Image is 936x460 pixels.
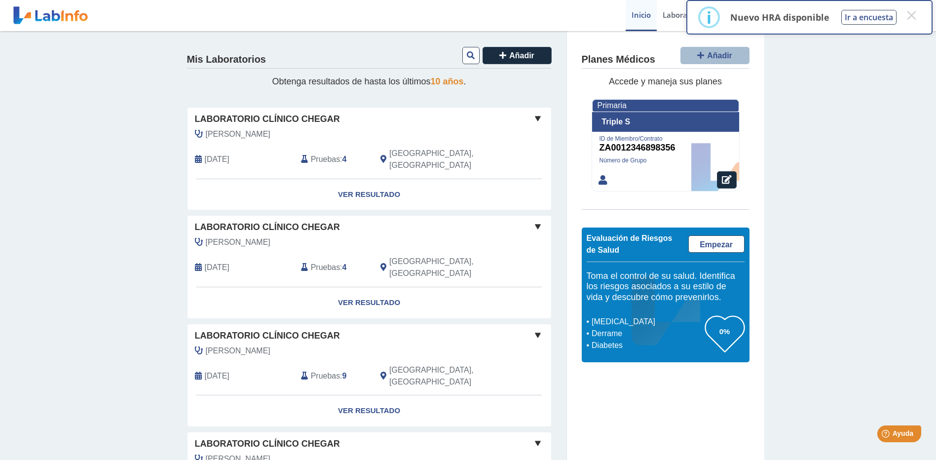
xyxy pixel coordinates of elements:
span: Ramos Garcia, Jennifer [206,345,270,357]
span: Añadir [509,51,534,60]
span: Accede y maneja sus planes [609,77,722,86]
p: Nuevo HRA disponible [730,11,829,23]
a: Ver Resultado [187,395,551,426]
button: Añadir [483,47,552,64]
span: 2024-10-10 [205,262,229,273]
button: Añadir [680,47,749,64]
b: 4 [342,263,347,271]
span: Empezar [700,240,733,249]
b: 9 [342,372,347,380]
div: : [294,148,373,171]
span: Rio Grande, PR [389,364,498,388]
h4: Mis Laboratorios [187,54,266,66]
h3: 0% [705,325,745,338]
span: Añadir [707,51,732,60]
li: [MEDICAL_DATA] [589,316,705,328]
li: Diabetes [589,340,705,351]
span: Laboratorio Clínico Chegar [195,437,340,451]
iframe: Help widget launcher [848,422,925,449]
span: Orama, Lispoldo [206,236,270,248]
button: Ir a encuesta [841,10,897,25]
span: Primaria [598,101,627,110]
div: i [707,8,711,26]
span: Pruebas [311,153,340,165]
h5: Toma el control de su salud. Identifica los riesgos asociados a su estilo de vida y descubre cómo... [587,271,745,303]
span: Rio Grande, PR [389,148,498,171]
div: : [294,364,373,388]
span: Rio Grande, PR [389,256,498,279]
a: Ver Resultado [187,179,551,210]
span: 2025-05-14 [205,153,229,165]
span: 2024-07-23 [205,370,229,382]
a: Empezar [688,235,745,253]
a: Ver Resultado [187,287,551,318]
button: Close this dialog [902,6,920,24]
li: Derrame [589,328,705,340]
span: Laboratorio Clínico Chegar [195,221,340,234]
span: Laboratorio Clínico Chegar [195,113,340,126]
b: 4 [342,155,347,163]
span: Evaluación de Riesgos de Salud [587,234,673,254]
span: 10 años [431,77,464,86]
span: Ramos Garcia, Jennifer [206,128,270,140]
h4: Planes Médicos [582,54,655,66]
span: Pruebas [311,370,340,382]
div: : [294,256,373,279]
span: Obtenga resultados de hasta los últimos . [272,77,466,86]
span: Pruebas [311,262,340,273]
span: Laboratorio Clínico Chegar [195,329,340,343]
